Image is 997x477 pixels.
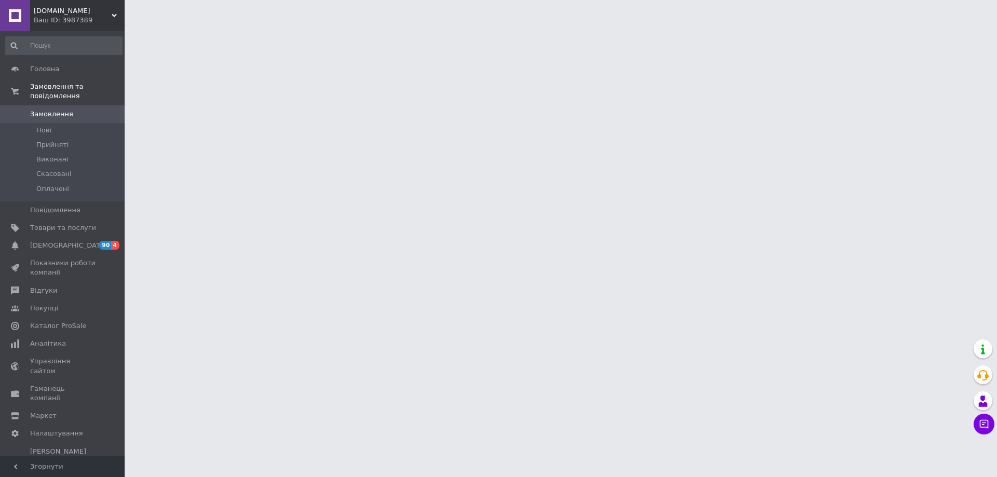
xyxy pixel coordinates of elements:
span: Оплачені [36,184,69,194]
span: Головна [30,64,59,74]
span: Маркет [30,411,57,420]
span: Показники роботи компанії [30,258,96,277]
span: Аналітика [30,339,66,348]
span: [DEMOGRAPHIC_DATA] [30,241,107,250]
span: Каталог ProSale [30,321,86,331]
button: Чат з покупцем [974,414,994,434]
span: Повідомлення [30,206,80,215]
span: Мedic.moda [34,6,112,16]
span: Відгуки [30,286,57,295]
span: [PERSON_NAME] та рахунки [30,447,96,475]
span: Налаштування [30,429,83,438]
span: 90 [99,241,111,250]
span: Замовлення [30,110,73,119]
span: Нові [36,126,51,135]
div: Ваш ID: 3987389 [34,16,125,25]
input: Пошук [5,36,123,55]
span: Скасовані [36,169,72,179]
span: 4 [111,241,119,250]
span: Управління сайтом [30,357,96,375]
span: Замовлення та повідомлення [30,82,125,101]
span: Прийняті [36,140,69,149]
span: Покупці [30,304,58,313]
span: Виконані [36,155,69,164]
span: Товари та послуги [30,223,96,233]
span: Гаманець компанії [30,384,96,403]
